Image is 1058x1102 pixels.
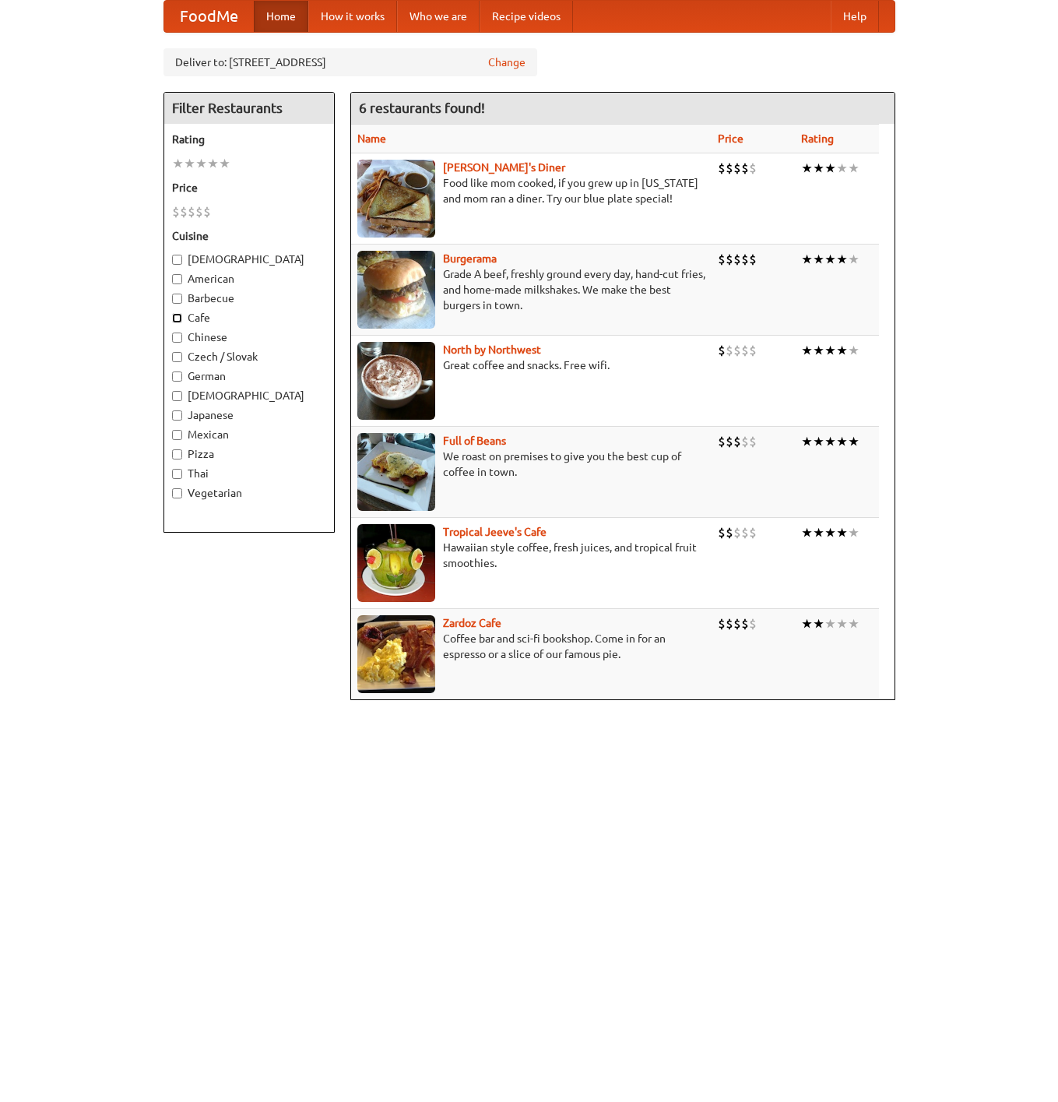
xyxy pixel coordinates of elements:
[718,433,726,450] li: $
[848,160,859,177] li: ★
[749,251,757,268] li: $
[836,615,848,632] li: ★
[172,310,326,326] label: Cafe
[172,466,326,481] label: Thai
[172,410,182,421] input: Japanese
[443,252,497,265] a: Burgerama
[813,342,824,359] li: ★
[172,488,182,498] input: Vegetarian
[741,615,749,632] li: $
[831,1,879,32] a: Help
[718,160,726,177] li: $
[824,342,836,359] li: ★
[172,313,182,323] input: Cafe
[749,615,757,632] li: $
[357,449,705,480] p: We roast on premises to give you the best cup of coffee in town.
[164,1,254,32] a: FoodMe
[801,615,813,632] li: ★
[357,251,435,329] img: burgerama.jpg
[813,524,824,541] li: ★
[219,155,230,172] li: ★
[172,180,326,195] h5: Price
[443,526,547,538] b: Tropical Jeeve's Cafe
[172,228,326,244] h5: Cuisine
[726,433,733,450] li: $
[801,132,834,145] a: Rating
[172,427,326,442] label: Mexican
[733,524,741,541] li: $
[443,435,506,447] a: Full of Beans
[172,388,326,403] label: [DEMOGRAPHIC_DATA]
[172,368,326,384] label: German
[824,251,836,268] li: ★
[357,266,705,313] p: Grade A beef, freshly ground every day, hand-cut fries, and home-made milkshakes. We make the bes...
[172,132,326,147] h5: Rating
[207,155,219,172] li: ★
[359,100,485,115] ng-pluralize: 6 restaurants found!
[733,251,741,268] li: $
[172,407,326,423] label: Japanese
[836,251,848,268] li: ★
[357,132,386,145] a: Name
[749,160,757,177] li: $
[749,524,757,541] li: $
[718,251,726,268] li: $
[184,155,195,172] li: ★
[172,203,180,220] li: $
[824,524,836,541] li: ★
[195,203,203,220] li: $
[195,155,207,172] li: ★
[443,161,565,174] b: [PERSON_NAME]'s Diner
[203,203,211,220] li: $
[308,1,397,32] a: How it works
[172,333,182,343] input: Chinese
[172,252,326,267] label: [DEMOGRAPHIC_DATA]
[726,615,733,632] li: $
[172,255,182,265] input: [DEMOGRAPHIC_DATA]
[172,349,326,364] label: Czech / Slovak
[172,352,182,362] input: Czech / Slovak
[741,524,749,541] li: $
[718,342,726,359] li: $
[848,524,859,541] li: ★
[357,160,435,238] img: sallys.jpg
[836,433,848,450] li: ★
[836,342,848,359] li: ★
[443,343,541,356] a: North by Northwest
[824,433,836,450] li: ★
[718,132,743,145] a: Price
[172,446,326,462] label: Pizza
[172,430,182,440] input: Mexican
[357,540,705,571] p: Hawaiian style coffee, fresh juices, and tropical fruit smoothies.
[254,1,308,32] a: Home
[357,175,705,206] p: Food like mom cooked, if you grew up in [US_STATE] and mom ran a diner. Try our blue plate special!
[733,615,741,632] li: $
[357,342,435,420] img: north.jpg
[726,524,733,541] li: $
[733,160,741,177] li: $
[172,274,182,284] input: American
[164,93,334,124] h4: Filter Restaurants
[813,160,824,177] li: ★
[172,294,182,304] input: Barbecue
[443,617,501,629] b: Zardoz Cafe
[172,155,184,172] li: ★
[741,342,749,359] li: $
[801,342,813,359] li: ★
[801,251,813,268] li: ★
[357,357,705,373] p: Great coffee and snacks. Free wifi.
[733,342,741,359] li: $
[741,251,749,268] li: $
[397,1,480,32] a: Who we are
[172,391,182,401] input: [DEMOGRAPHIC_DATA]
[726,251,733,268] li: $
[172,371,182,382] input: German
[357,433,435,511] img: beans.jpg
[357,615,435,693] img: zardoz.jpg
[726,342,733,359] li: $
[801,433,813,450] li: ★
[813,251,824,268] li: ★
[357,524,435,602] img: jeeves.jpg
[801,160,813,177] li: ★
